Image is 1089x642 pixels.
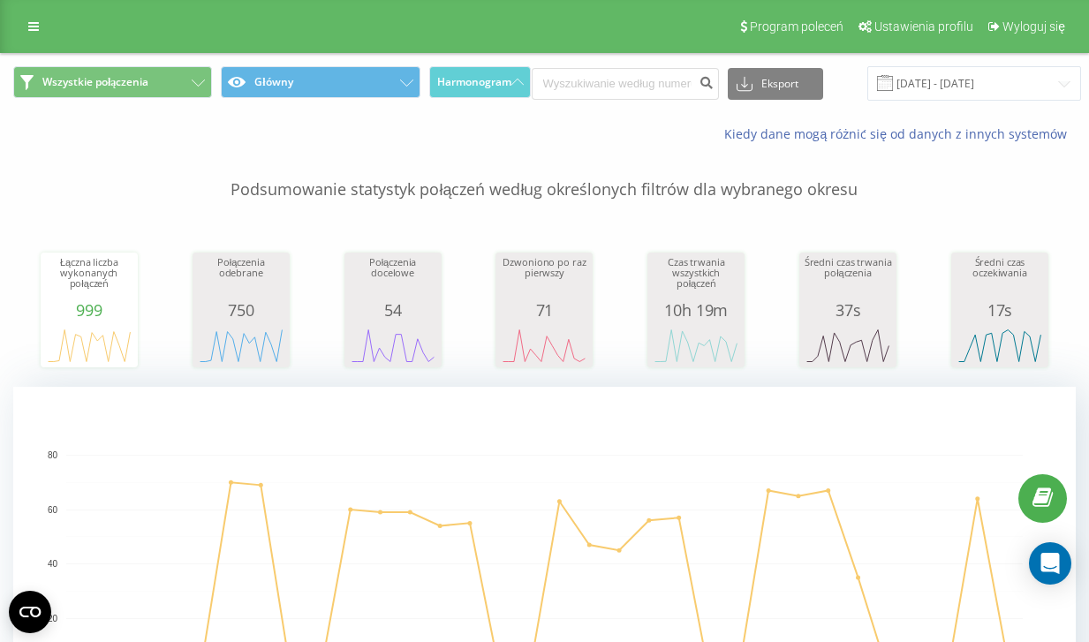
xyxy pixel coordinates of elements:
div: Średni czas trwania połączenia [804,257,892,301]
div: 37s [804,301,892,319]
text: 60 [48,505,58,515]
svg: A chart. [45,319,133,372]
span: Program poleceń [750,19,843,34]
button: Harmonogram [429,66,532,98]
svg: A chart. [956,319,1044,372]
text: 20 [48,614,58,623]
div: 750 [197,301,285,319]
svg: A chart. [197,319,285,372]
div: Dzwoniono po raz pierwszy [500,257,588,301]
span: Wyloguj się [1002,19,1065,34]
div: Open Intercom Messenger [1029,542,1071,585]
div: Połączenia odebrane [197,257,285,301]
svg: A chart. [349,319,437,372]
button: Open CMP widget [9,591,51,633]
div: 17s [956,301,1044,319]
input: Wyszukiwanie według numeru [532,68,719,100]
span: Ustawienia profilu [874,19,973,34]
div: 10h 19m [652,301,740,319]
svg: A chart. [804,319,892,372]
div: 71 [500,301,588,319]
div: Połączenia docelowe [349,257,437,301]
button: Wszystkie połączenia [13,66,212,98]
svg: A chart. [652,319,740,372]
div: 999 [45,301,133,319]
button: Główny [221,66,420,98]
a: Kiedy dane mogą różnić się od danych z innych systemów [724,125,1076,142]
div: Czas trwania wszystkich połączeń [652,257,740,301]
span: Wszystkie połączenia [42,75,148,89]
div: 54 [349,301,437,319]
div: Łączna liczba wykonanych połączeń [45,257,133,301]
button: Eksport [728,68,823,100]
text: 40 [48,559,58,569]
div: Średni czas oczekiwania [956,257,1044,301]
svg: A chart. [500,319,588,372]
text: 80 [48,450,58,460]
span: Harmonogram [437,76,511,88]
p: Podsumowanie statystyk połączeń według określonych filtrów dla wybranego okresu [13,143,1076,201]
